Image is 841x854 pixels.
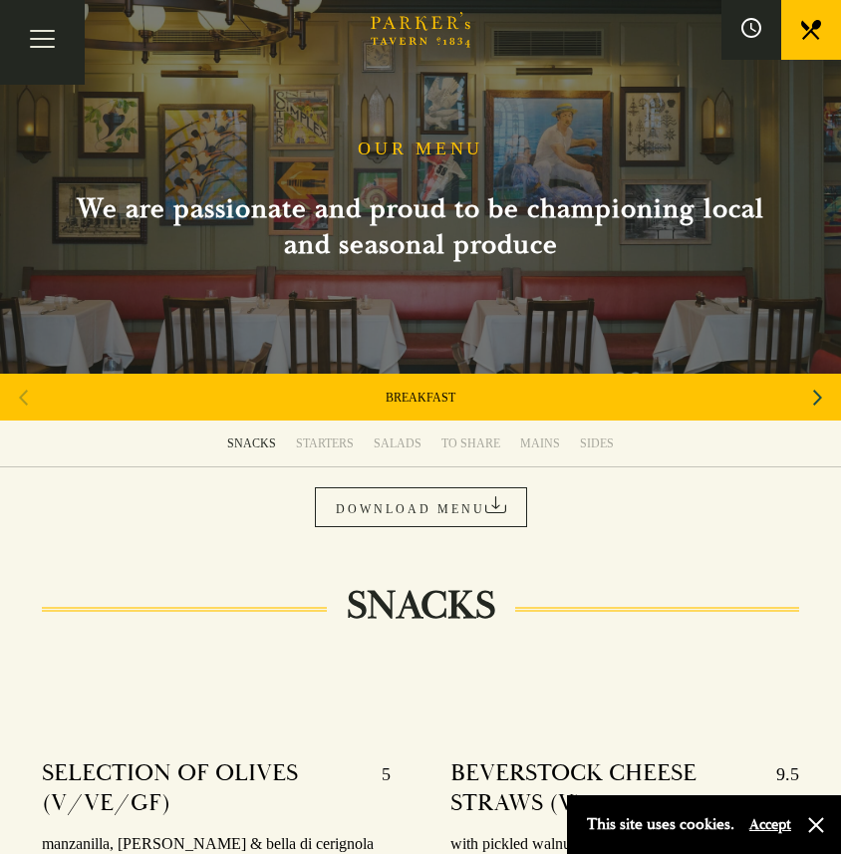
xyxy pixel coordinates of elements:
div: STARTERS [296,435,354,451]
a: SNACKS [217,421,286,466]
a: TO SHARE [431,421,510,466]
a: BREAKFAST [386,390,455,406]
div: Next slide [804,376,831,420]
div: SNACKS [227,435,276,451]
button: Accept [749,815,791,834]
h1: OUR MENU [358,139,483,160]
p: 5 [362,758,391,818]
p: 9.5 [756,758,799,818]
div: MAINS [520,435,560,451]
a: MAINS [510,421,570,466]
h4: SELECTION OF OLIVES (V/VE/GF) [42,758,362,818]
button: Close and accept [806,815,826,835]
a: SIDES [570,421,624,466]
p: This site uses cookies. [587,810,734,839]
div: SIDES [580,435,614,451]
h4: BEVERSTOCK CHEESE STRAWS (V) [450,758,756,818]
a: SALADS [364,421,431,466]
h2: We are passionate and proud to be championing local and seasonal produce [52,191,789,263]
a: DOWNLOAD MENU [315,487,527,527]
a: STARTERS [286,421,364,466]
div: TO SHARE [441,435,500,451]
h2: SNACKS [327,582,515,630]
div: SALADS [374,435,421,451]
